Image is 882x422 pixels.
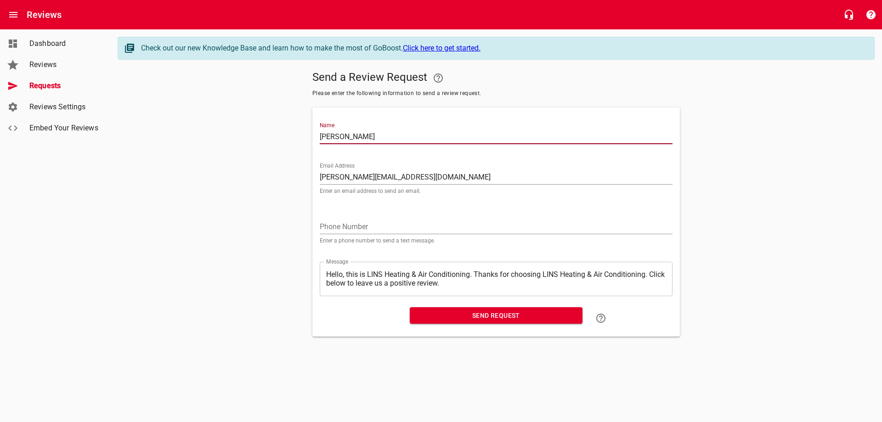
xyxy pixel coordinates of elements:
[403,44,481,52] a: Click here to get started.
[29,59,99,70] span: Reviews
[326,270,666,287] textarea: Hello, this is LINS Heating & Air Conditioning. Thanks for choosing LINS Heating & Air Conditioni...
[29,101,99,113] span: Reviews Settings
[29,123,99,134] span: Embed Your Reviews
[2,4,24,26] button: Open drawer
[312,67,680,89] h5: Send a Review Request
[590,307,612,329] a: Learn how to "Send a Review Request"
[838,4,860,26] button: Live Chat
[320,163,355,169] label: Email Address
[29,80,99,91] span: Requests
[320,123,334,128] label: Name
[27,7,62,22] h6: Reviews
[320,238,673,243] p: Enter a phone number to send a text message.
[29,38,99,49] span: Dashboard
[312,89,680,98] span: Please enter the following information to send a review request.
[417,310,575,321] span: Send Request
[410,307,582,324] button: Send Request
[860,4,882,26] button: Support Portal
[141,43,865,54] div: Check out our new Knowledge Base and learn how to make the most of GoBoost.
[320,188,673,194] p: Enter an email address to send an email.
[427,67,449,89] a: Your Google or Facebook account must be connected to "Send a Review Request"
